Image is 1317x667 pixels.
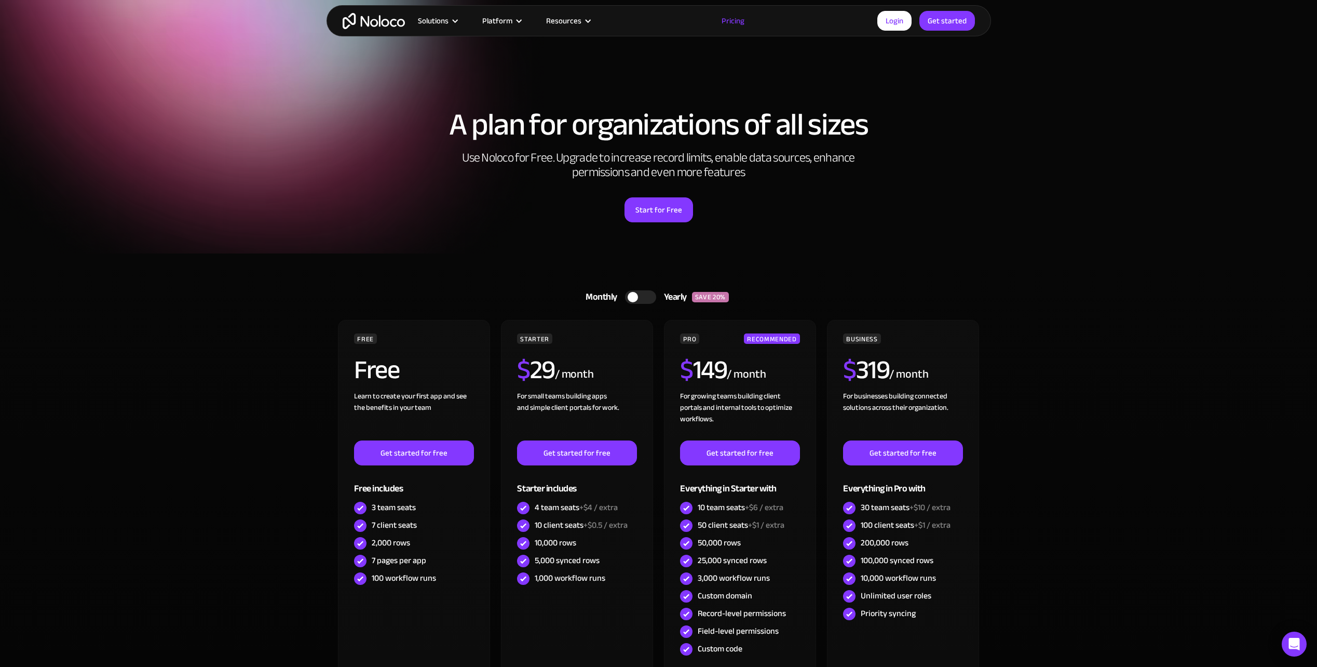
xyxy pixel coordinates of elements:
[517,441,636,465] a: Get started for free
[418,14,449,28] div: Solutions
[698,537,741,549] div: 50,000 rows
[579,500,618,515] span: +$4 / extra
[624,197,693,222] a: Start for Free
[680,465,799,499] div: Everything in Starter with
[451,151,866,180] h2: Use Noloco for Free. Upgrade to increase record limits, enable data sources, enhance permissions ...
[861,519,951,531] div: 100 client seats
[354,441,473,465] a: Get started for free
[372,519,417,531] div: 7 client seats
[372,572,436,584] div: 100 workflow runs
[372,502,416,513] div: 3 team seats
[698,572,770,584] div: 3,000 workflow runs
[709,14,757,28] a: Pricing
[748,517,784,533] span: +$1 / extra
[698,502,783,513] div: 10 team seats
[889,366,928,383] div: / month
[656,289,692,305] div: Yearly
[861,537,908,549] div: 200,000 rows
[861,502,951,513] div: 30 team seats
[843,345,856,394] span: $
[861,608,916,619] div: Priority syncing
[535,555,600,566] div: 5,000 synced rows
[680,441,799,465] a: Get started for free
[354,465,473,499] div: Free includes
[517,391,636,441] div: For small teams building apps and simple client portals for work. ‍
[909,500,951,515] span: +$10 / extra
[680,345,693,394] span: $
[861,590,931,602] div: Unlimited user roles
[680,391,799,441] div: For growing teams building client portals and internal tools to optimize workflows.
[877,11,912,31] a: Login
[727,366,766,383] div: / month
[546,14,581,28] div: Resources
[843,333,880,344] div: BUSINESS
[698,555,767,566] div: 25,000 synced rows
[861,555,933,566] div: 100,000 synced rows
[680,333,699,344] div: PRO
[517,357,555,383] h2: 29
[861,572,936,584] div: 10,000 workflow runs
[535,502,618,513] div: 4 team seats
[1282,632,1307,657] div: Open Intercom Messenger
[354,391,473,441] div: Learn to create your first app and see the benefits in your team ‍
[843,391,962,441] div: For businesses building connected solutions across their organization. ‍
[535,537,576,549] div: 10,000 rows
[745,500,783,515] span: +$6 / extra
[343,13,405,29] a: home
[535,572,605,584] div: 1,000 workflow runs
[517,333,552,344] div: STARTER
[372,537,410,549] div: 2,000 rows
[482,14,512,28] div: Platform
[843,357,889,383] h2: 319
[698,519,784,531] div: 50 client seats
[372,555,426,566] div: 7 pages per app
[354,357,399,383] h2: Free
[680,357,727,383] h2: 149
[919,11,975,31] a: Get started
[843,465,962,499] div: Everything in Pro with
[555,366,594,383] div: / month
[469,14,533,28] div: Platform
[698,590,752,602] div: Custom domain
[573,289,625,305] div: Monthly
[698,643,742,655] div: Custom code
[583,517,628,533] span: +$0.5 / extra
[698,625,779,637] div: Field-level permissions
[354,333,377,344] div: FREE
[698,608,786,619] div: Record-level permissions
[843,441,962,465] a: Get started for free
[533,14,602,28] div: Resources
[517,345,530,394] span: $
[914,517,951,533] span: +$1 / extra
[517,465,636,499] div: Starter includes
[337,109,981,140] h1: A plan for organizations of all sizes
[692,292,729,302] div: SAVE 20%
[535,519,628,531] div: 10 client seats
[405,14,469,28] div: Solutions
[744,333,799,344] div: RECOMMENDED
